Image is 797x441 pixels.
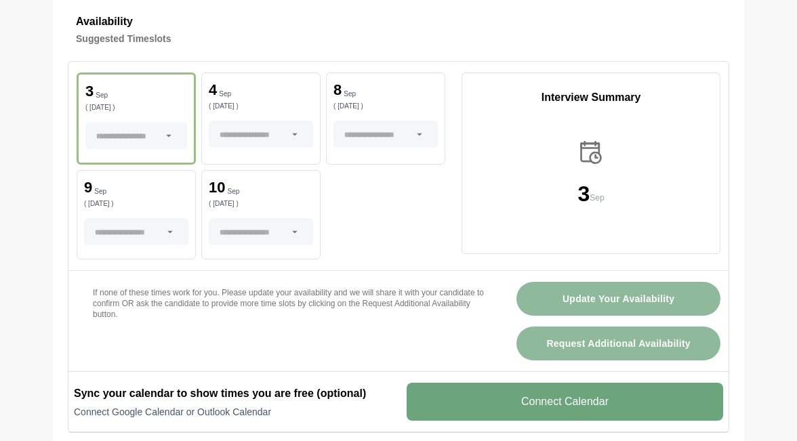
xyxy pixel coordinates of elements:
p: Sep [344,91,356,98]
p: Connect Google Calendar or Outlook Calendar [74,405,390,419]
p: ( [DATE] ) [85,104,187,111]
p: Sep [228,188,240,195]
p: Sep [96,92,108,99]
p: ( [DATE] ) [209,103,313,110]
p: 9 [84,180,92,195]
p: If none of these times work for you. Please update your availability and we will share it with yo... [93,287,484,320]
p: Interview Summary [462,89,720,106]
button: Update Your Availability [516,282,720,316]
p: ( [DATE] ) [209,201,313,207]
h2: Sync your calendar to show times you are free (optional) [74,385,390,402]
p: ( [DATE] ) [84,201,188,207]
p: ( [DATE] ) [333,103,438,110]
h3: Availability [76,13,721,30]
p: 3 [577,183,590,205]
button: Request Additional Availability [516,327,720,360]
p: Sep [590,191,604,205]
p: 10 [209,180,225,195]
p: 3 [85,84,94,99]
p: Sep [94,188,106,195]
v-button: Connect Calendar [407,383,723,421]
p: 4 [209,83,217,98]
img: calender [577,138,605,167]
p: Sep [219,91,231,98]
h4: Suggested Timeslots [76,30,721,47]
p: 8 [333,83,342,98]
